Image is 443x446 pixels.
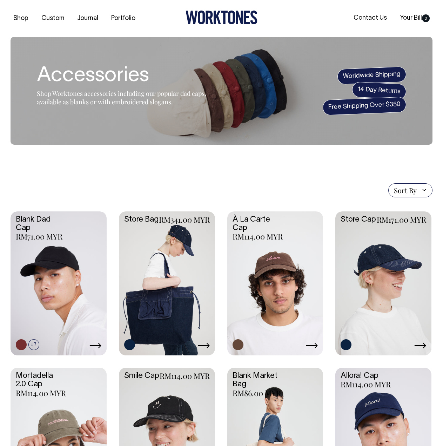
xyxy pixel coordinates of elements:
a: Your Bill0 [397,12,432,24]
span: 14 Day Returns [352,81,407,100]
h1: Accessories [37,65,212,87]
span: Shop Worktones accessories including our popular dad caps, available as blanks or with embroidere... [37,89,206,106]
span: Free Shipping Over $350 [322,97,407,116]
a: Journal [74,13,101,24]
span: Sort By [394,186,417,195]
a: Portfolio [108,13,138,24]
a: Contact Us [351,12,390,24]
span: Worldwide Shipping [337,66,407,84]
span: +7 [28,339,39,350]
a: Custom [39,13,67,24]
span: 0 [422,14,430,22]
a: Shop [11,13,31,24]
